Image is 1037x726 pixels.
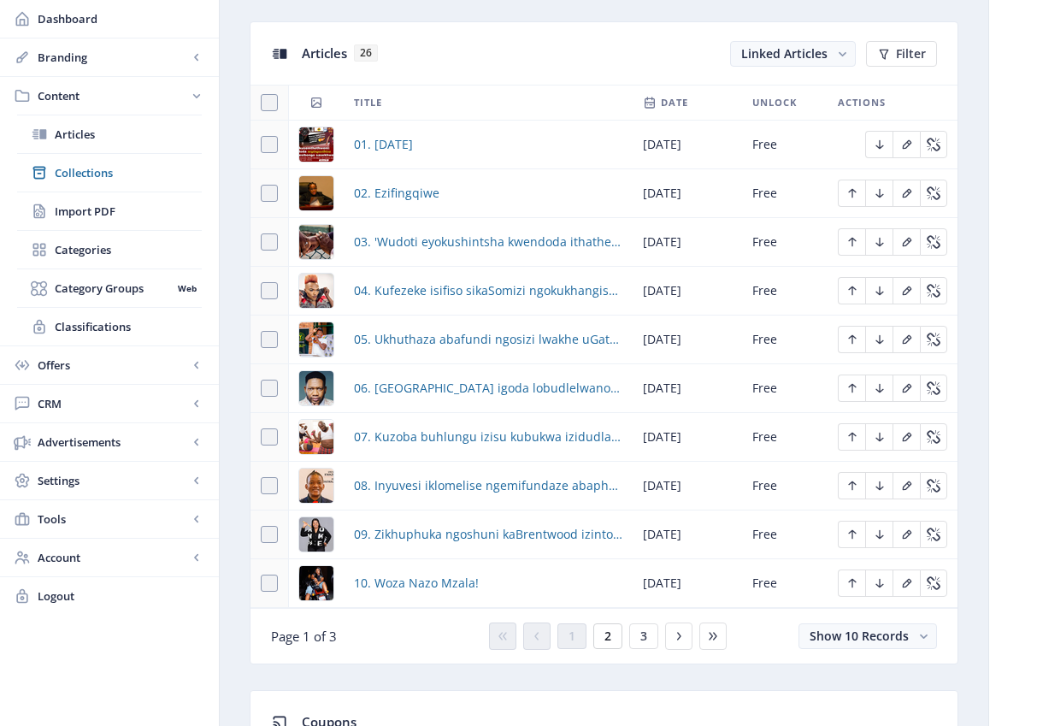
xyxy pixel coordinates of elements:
span: 1 [569,629,575,643]
td: [DATE] [633,316,742,364]
span: Offers [38,357,188,374]
a: Edit page [865,574,893,590]
span: 3 [640,629,647,643]
span: 26 [354,44,378,62]
span: Page 1 of 3 [271,628,337,645]
a: Collections [17,154,202,192]
span: Logout [38,587,205,605]
span: Advertisements [38,434,188,451]
a: Edit page [865,428,893,444]
a: 01. [DATE] [354,134,413,155]
span: 2 [604,629,611,643]
span: Categories [55,241,202,258]
img: ffc09594-7942-466c-a5c0-3c21ab5c6b1f.png [299,469,333,503]
span: Category Groups [55,280,172,297]
td: Free [742,169,828,218]
td: Free [742,316,828,364]
span: 08. Inyuvesi iklomelise ngemifundaze abaphasa [PERSON_NAME] eKZN [354,475,622,496]
img: d0bd95d3-69f1-452b-beb9-9489420dbdc7.png [299,225,333,259]
a: Edit page [865,233,893,249]
img: 5fd80bfc-94e4-475b-a036-f561bde9119a.png [299,274,333,308]
a: 06. [GEOGRAPHIC_DATA] igoda lobudlelwano kuDJ Vumar neGagasi [354,378,622,398]
td: [DATE] [633,267,742,316]
img: 0c998477-48ec-4cf0-99ae-c2acc810df78.png [299,322,333,357]
a: 04. Kufezeke isifiso sikaSomizi ngokukhangisa kwiDFF [354,280,622,301]
span: Account [38,549,188,566]
span: Show 10 Records [810,628,909,644]
a: Edit page [893,184,920,200]
a: Edit page [920,233,947,249]
span: Content [38,87,188,104]
span: Date [661,92,688,113]
button: Linked Articles [730,41,856,67]
a: 09. Zikhuphuka ngoshuni kaBrentwood izintokazi [354,524,622,545]
a: 03. 'Wudoti eyokushintsha kwendoda ithathe isibongo somfazi' [354,232,622,252]
a: 07. Kuzoba buhlungu izisu kubukwa izidudla iBigly Yuge, ePlayhouse [354,427,622,447]
a: Edit page [865,281,893,298]
a: Edit page [893,476,920,493]
nb-badge: Web [172,280,202,297]
button: 1 [557,623,586,649]
td: Free [742,559,828,608]
a: Edit page [865,379,893,395]
td: [DATE] [633,462,742,511]
a: Edit page [838,184,865,200]
a: Edit page [893,525,920,541]
a: Edit page [920,281,947,298]
a: Edit page [838,281,865,298]
a: Edit page [865,135,893,151]
a: Edit page [920,330,947,346]
img: 383df9a9-61fc-427a-9ab7-2f265ad4d125.png [299,566,333,600]
a: Edit page [865,330,893,346]
span: Linked Articles [741,45,828,62]
span: Import PDF [55,203,202,220]
a: Edit page [838,379,865,395]
td: [DATE] [633,218,742,267]
a: Edit page [893,281,920,298]
a: Edit page [865,184,893,200]
a: Edit page [838,233,865,249]
span: Classifications [55,318,202,335]
td: [DATE] [633,364,742,413]
span: Tools [38,511,188,528]
td: Free [742,462,828,511]
a: Edit page [893,379,920,395]
td: [DATE] [633,121,742,169]
td: Free [742,218,828,267]
a: Edit page [838,330,865,346]
a: Classifications [17,308,202,345]
td: Free [742,364,828,413]
img: 73a7217e-ca25-4d0b-ad22-e37fb4384974.png [299,371,333,405]
td: [DATE] [633,511,742,559]
a: Edit page [838,428,865,444]
span: Collections [55,164,202,181]
a: Edit page [920,184,947,200]
button: 2 [593,623,622,649]
a: 05. Ukhuthaza abafundi ngosizi lwakhe uGatsheni [354,329,622,350]
a: Edit page [920,428,947,444]
a: 10. Woza Nazo Mzala! [354,573,479,593]
a: Edit page [865,476,893,493]
a: Edit page [920,135,947,151]
td: [DATE] [633,559,742,608]
a: Edit page [893,233,920,249]
img: 81798a74-4d86-454d-b0c2-8934bb453a64.png [299,517,333,552]
img: 7611406f-b274-4dec-9110-c344fdd5c0cc.png [299,176,333,210]
a: Edit page [893,135,920,151]
span: 02. Ezifingqiwe [354,183,439,204]
a: Articles [17,115,202,153]
app-collection-view: Articles [250,21,958,664]
a: Edit page [838,574,865,590]
span: Articles [302,44,347,62]
a: Import PDF [17,192,202,230]
a: Edit page [893,330,920,346]
a: Edit page [865,525,893,541]
a: Edit page [893,574,920,590]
